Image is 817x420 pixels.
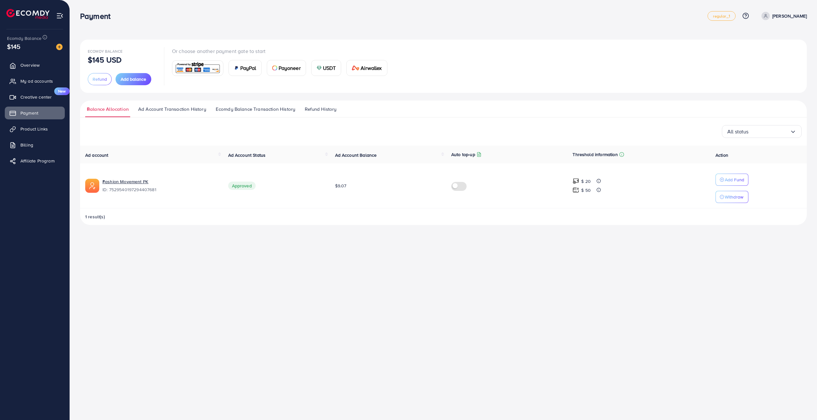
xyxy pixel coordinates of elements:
span: PayPal [240,64,256,72]
p: [PERSON_NAME] [772,12,807,20]
a: regular_1 [708,11,735,21]
p: Threshold information [573,151,618,158]
span: Ad Account Transaction History [138,106,206,113]
span: Ad Account Balance [335,152,377,158]
span: Ecomdy Balance Transaction History [216,106,295,113]
p: Withdraw [725,193,743,201]
input: Search for option [749,127,790,137]
a: Fashion Movement PK [102,178,218,185]
span: Refund [93,76,107,82]
p: $ 20 [581,177,591,185]
span: My ad accounts [20,78,53,84]
span: Creative center [20,94,52,100]
button: Refund [88,73,112,85]
span: Ecomdy Balance [88,49,123,54]
span: Add balance [121,76,146,82]
span: Overview [20,62,40,68]
img: card [174,61,221,75]
span: Ad Account Status [228,152,266,158]
button: Add Fund [716,174,748,186]
a: Billing [5,139,65,151]
a: Payment [5,107,65,119]
span: $9.07 [335,183,347,189]
iframe: Chat [790,391,812,415]
a: cardUSDT [311,60,341,76]
a: [PERSON_NAME] [759,12,807,20]
span: New [54,87,70,95]
a: Overview [5,59,65,71]
button: Add balance [116,73,151,85]
img: card [352,65,359,71]
span: 1 result(s) [85,214,105,220]
h3: Payment [80,11,116,21]
button: Withdraw [716,191,748,203]
p: $ 50 [581,186,591,194]
span: USDT [323,64,336,72]
a: Product Links [5,123,65,135]
p: Or choose another payment gate to start [172,47,393,55]
a: Affiliate Program [5,154,65,167]
a: Creative centerNew [5,91,65,103]
a: card [172,60,223,76]
img: card [234,65,239,71]
p: Auto top-up [451,151,475,158]
a: cardPayoneer [267,60,306,76]
img: card [272,65,277,71]
a: My ad accounts [5,75,65,87]
span: $145 [7,42,21,51]
span: Ad account [85,152,109,158]
span: Ecomdy Balance [7,35,41,41]
div: Search for option [722,125,802,138]
img: card [317,65,322,71]
span: Billing [20,142,33,148]
span: Payoneer [279,64,301,72]
img: image [56,44,63,50]
img: menu [56,12,64,19]
span: Approved [228,182,256,190]
span: Product Links [20,126,48,132]
span: All status [727,127,749,137]
span: Refund History [305,106,336,113]
span: Payment [20,110,38,116]
a: cardAirwallex [346,60,387,76]
span: Balance Allocation [87,106,129,113]
span: Affiliate Program [20,158,55,164]
img: ic-ads-acc.e4c84228.svg [85,179,99,193]
div: <span class='underline'>Fashion Movement PK</span></br>7529540197294407681 [102,178,218,193]
img: top-up amount [573,187,579,193]
span: Action [716,152,728,158]
img: logo [6,9,49,19]
span: ID: 7529540197294407681 [102,186,218,193]
p: Add Fund [725,176,744,184]
span: regular_1 [713,14,730,18]
a: cardPayPal [229,60,262,76]
p: $145 USD [88,56,122,64]
img: top-up amount [573,178,579,184]
span: Airwallex [361,64,382,72]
